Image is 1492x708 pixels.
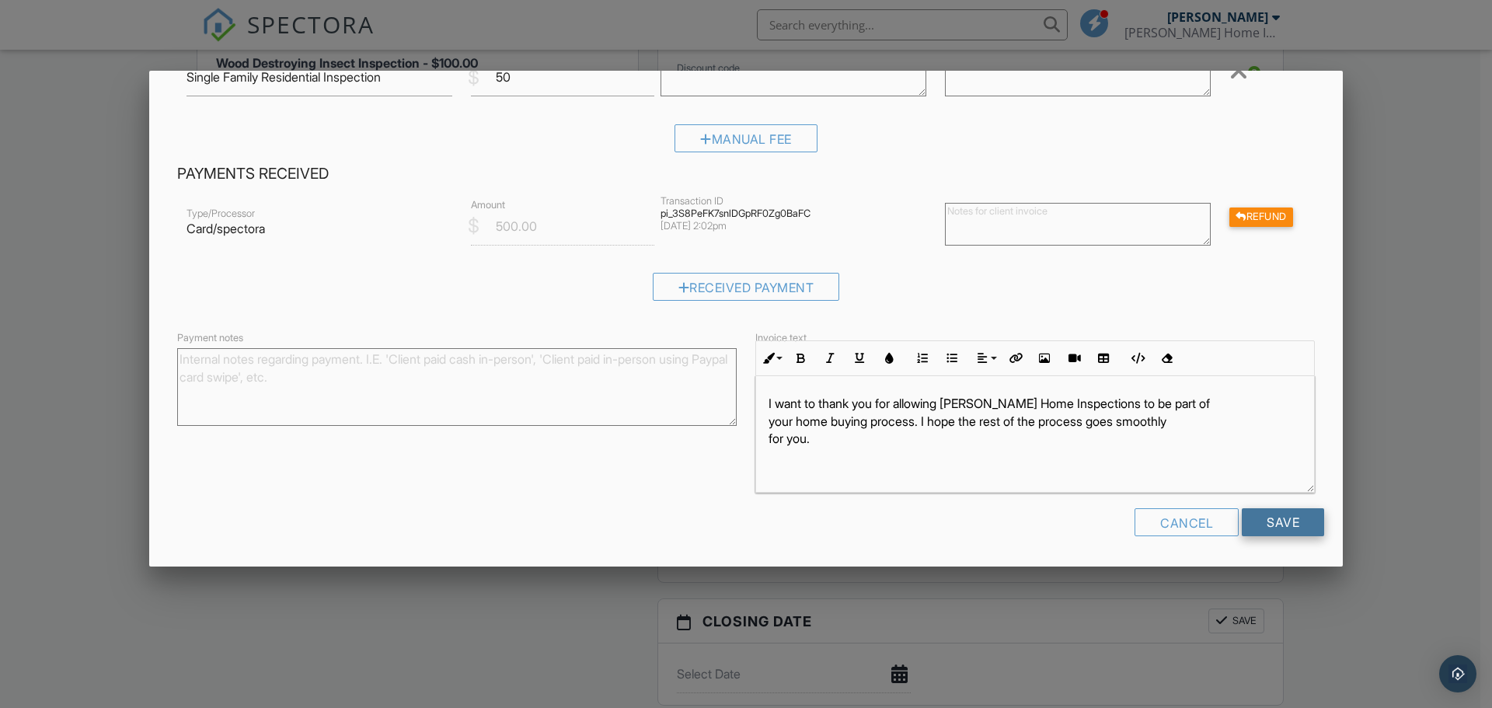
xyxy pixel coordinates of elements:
a: Manual Fee [675,134,817,150]
div: Manual Fee [675,124,817,152]
div: Cancel [1135,508,1239,536]
button: Inline Style [756,344,786,373]
button: Code View [1122,344,1152,373]
button: Insert Image (Ctrl+P) [1030,344,1059,373]
div: Open Intercom Messenger [1439,655,1476,692]
div: Received Payment [653,273,840,301]
label: Amount [471,198,505,212]
p: Card/spectora [186,220,452,237]
h4: Payments Received [177,164,1315,184]
button: Clear Formatting [1152,344,1181,373]
a: Received Payment [653,284,840,299]
label: Invoice text [755,331,807,345]
div: pi_3S8PeFK7snlDGpRF0Zg0BaFC [661,208,926,220]
input: Save [1242,508,1324,536]
div: Transaction ID [661,195,926,208]
div: Type/Processor [186,208,452,220]
div: [DATE] 2:02pm [661,220,926,232]
p: I want to thank you for allowing [PERSON_NAME] Home Inspections to be part of your home buying pr... [769,395,1302,447]
div: $ [468,65,479,91]
button: Unordered List [937,344,967,373]
button: Italic (Ctrl+I) [815,344,845,373]
button: Ordered List [908,344,937,373]
button: Insert Video [1059,344,1089,373]
textarea: $400.00 (Base) [661,54,926,96]
div: $ [468,213,479,239]
button: Insert Link (Ctrl+K) [1000,344,1030,373]
button: Bold (Ctrl+B) [786,344,815,373]
button: Underline (Ctrl+U) [845,344,874,373]
button: Align [971,344,1000,373]
button: Colors [874,344,904,373]
button: Insert Table [1089,344,1118,373]
a: Refund [1229,208,1293,224]
div: Refund [1229,208,1293,227]
label: Payment notes [177,331,243,345]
